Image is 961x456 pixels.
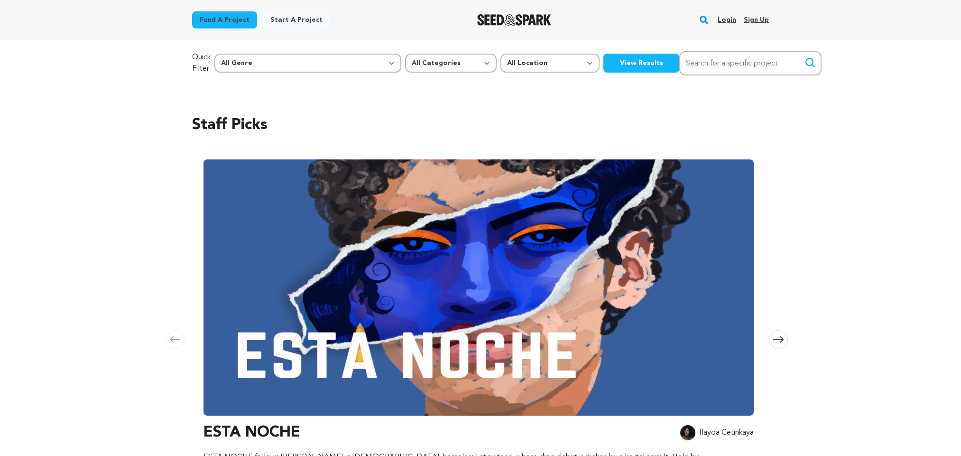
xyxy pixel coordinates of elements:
a: Start a project [263,11,330,28]
a: Seed&Spark Homepage [477,14,552,26]
p: Ilayda Cetinkaya [699,427,754,438]
a: Login [718,12,736,28]
h2: Staff Picks [192,114,769,137]
p: Quick Filter [192,52,211,74]
a: Fund a project [192,11,257,28]
input: Search for a specific project [679,51,822,75]
img: 2560246e7f205256.jpg [680,425,695,440]
button: View Results [603,54,679,73]
img: Seed&Spark Logo Dark Mode [477,14,552,26]
img: ESTA NOCHE image [203,159,754,416]
a: Sign up [744,12,769,28]
h3: ESTA NOCHE [203,421,300,444]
